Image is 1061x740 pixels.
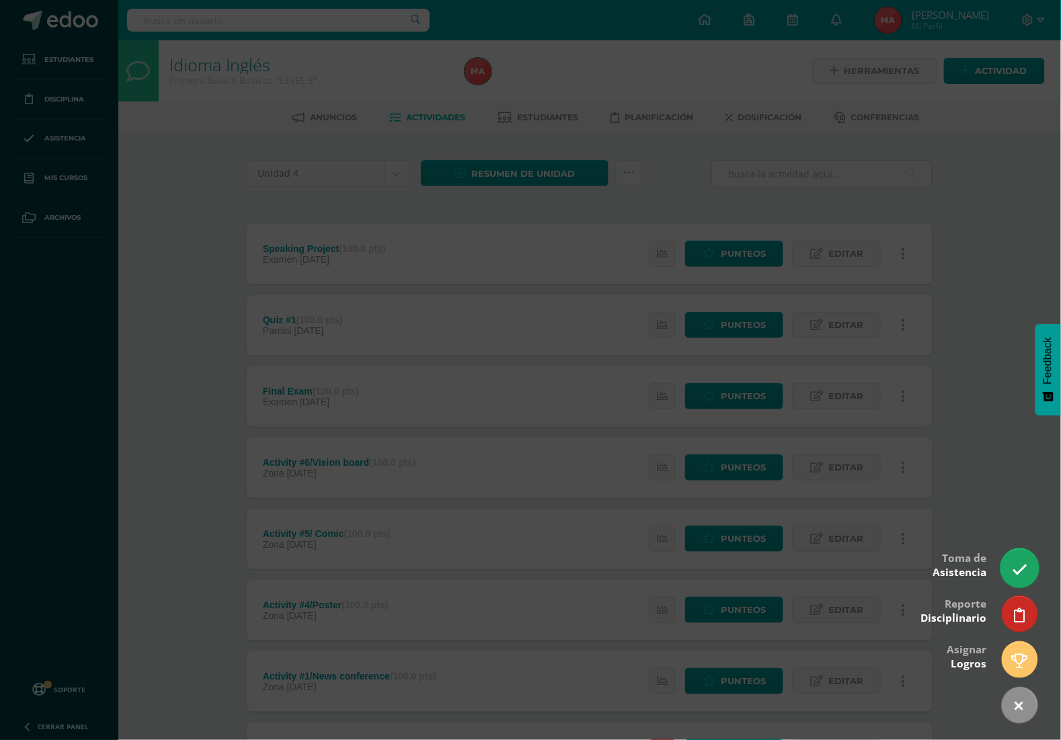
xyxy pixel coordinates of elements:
div: Asignar [947,634,987,677]
div: Toma de [933,542,987,586]
span: Logros [951,657,987,671]
div: Reporte [921,588,987,632]
button: Feedback - Mostrar encuesta [1035,324,1061,415]
span: Asistencia [933,565,987,579]
span: Feedback [1042,337,1054,384]
span: Disciplinario [921,611,987,625]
